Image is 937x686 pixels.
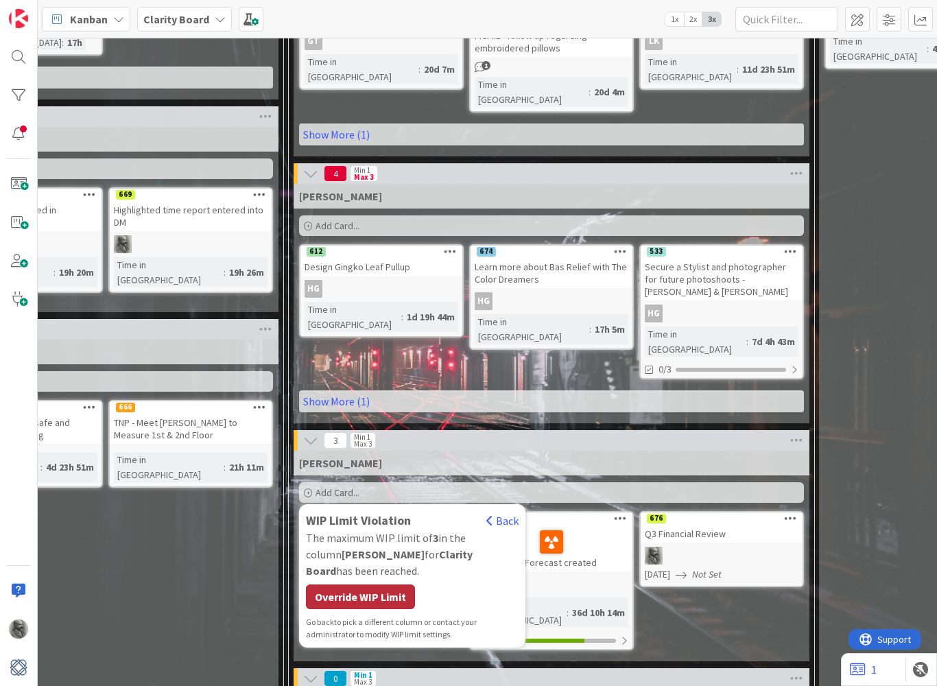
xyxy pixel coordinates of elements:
div: The maximum WIP limit of in the column for has been reached. [306,530,519,579]
div: 612Design Gingko Leaf Pullup [300,246,462,276]
span: Add Card... [316,220,359,232]
input: Quick Filter... [735,7,838,32]
div: Min 1 [354,672,372,678]
div: 17h 5m [591,322,628,337]
a: Show More (1) [299,390,804,412]
div: Highlighted time report entered into DM [110,201,272,231]
div: Profitability Forecast created [471,525,632,571]
div: Q3 Financial Review [641,525,803,543]
div: Override WIP Limit [306,584,415,609]
div: to pick a different column or contact your administrator to modify WIP limit settings. [306,616,519,641]
div: HG [305,280,322,298]
span: 1x [665,12,684,26]
div: 533 [641,246,803,258]
span: : [224,460,226,475]
span: : [589,84,591,99]
span: : [737,62,739,77]
span: : [589,322,591,337]
div: 21h 11m [226,460,268,475]
div: Time in [GEOGRAPHIC_DATA] [475,77,589,107]
span: Go back [306,617,334,627]
span: Support [29,2,62,19]
div: HG [300,280,462,298]
div: 669 [110,189,272,201]
div: Time in [GEOGRAPHIC_DATA] [114,452,224,482]
div: TNP - Meet [PERSON_NAME] to Measure 1st & 2nd Floor [110,414,272,444]
img: PA [114,235,132,253]
span: : [54,265,56,280]
div: 666 [116,403,135,412]
b: [PERSON_NAME] [342,547,425,561]
div: Time in [GEOGRAPHIC_DATA] [305,54,418,84]
a: Show More (1) [299,123,804,145]
span: : [401,309,403,324]
div: 533Secure a Stylist and photographer for future photoshoots - [PERSON_NAME] & [PERSON_NAME] [641,246,803,300]
div: PA [471,576,632,593]
div: 533 [647,247,666,257]
span: : [746,334,748,349]
div: 11d 23h 51m [739,62,798,77]
span: 0/3 [659,362,672,377]
div: Max 3 [354,678,372,685]
span: Philip [299,456,382,470]
span: Hannah [299,189,382,203]
div: Max 3 [354,440,372,447]
img: PA [9,619,28,639]
div: Min 1 [354,434,370,440]
span: : [418,62,420,77]
span: Add Card... [316,486,359,499]
div: Design Gingko Leaf Pullup [300,258,462,276]
div: GT [300,32,462,50]
div: HG [641,305,803,322]
div: LK [645,32,663,50]
div: 669Highlighted time report entered into DM [110,189,272,231]
div: HG [471,292,632,310]
div: 669 [116,190,135,200]
a: 1 [850,661,877,678]
span: 2x [684,12,702,26]
div: 674 [477,247,496,257]
div: 676Q3 Financial Review [641,512,803,543]
div: WIP Limit Violation [306,511,519,530]
div: Secure a Stylist and photographer for future photoshoots - [PERSON_NAME] & [PERSON_NAME] [641,258,803,300]
div: Time in [GEOGRAPHIC_DATA] [645,327,746,357]
span: Kanban [70,11,108,27]
div: Max 3 [354,174,374,180]
div: Time in [GEOGRAPHIC_DATA] [645,54,737,84]
div: 17h [64,35,86,50]
div: 20d 4m [591,84,628,99]
div: 371 [471,512,632,525]
div: Time in [GEOGRAPHIC_DATA] [830,34,927,64]
span: 3 [324,432,347,449]
div: 371Profitability Forecast created [471,512,632,571]
span: 3x [702,12,721,26]
span: 4 [324,165,347,182]
img: Visit kanbanzone.com [9,9,28,28]
img: avatar [9,658,28,677]
span: : [927,41,929,56]
i: Not Set [692,568,722,580]
div: Time in [GEOGRAPHIC_DATA] [475,314,589,344]
img: PA [645,547,663,565]
div: PA [110,235,272,253]
div: 676 [647,514,666,523]
div: 612 [307,247,326,257]
div: Min 1 [354,167,370,174]
div: Time in [GEOGRAPHIC_DATA] [305,302,401,332]
span: 1 [482,61,490,70]
div: 612 [300,246,462,258]
b: 3 [433,531,438,545]
div: 19h 26m [226,265,268,280]
div: Learn more about Bas Relief with The Color Dreamers [471,258,632,288]
div: Time in [GEOGRAPHIC_DATA] [114,257,224,287]
div: 666 [110,401,272,414]
div: 676 [641,512,803,525]
span: : [40,460,43,475]
div: 36d 10h 14m [569,605,628,620]
div: 674 [471,246,632,258]
span: : [62,35,64,50]
div: PA [641,547,803,565]
div: LK [641,32,803,50]
div: GT [305,32,322,50]
span: : [224,265,226,280]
